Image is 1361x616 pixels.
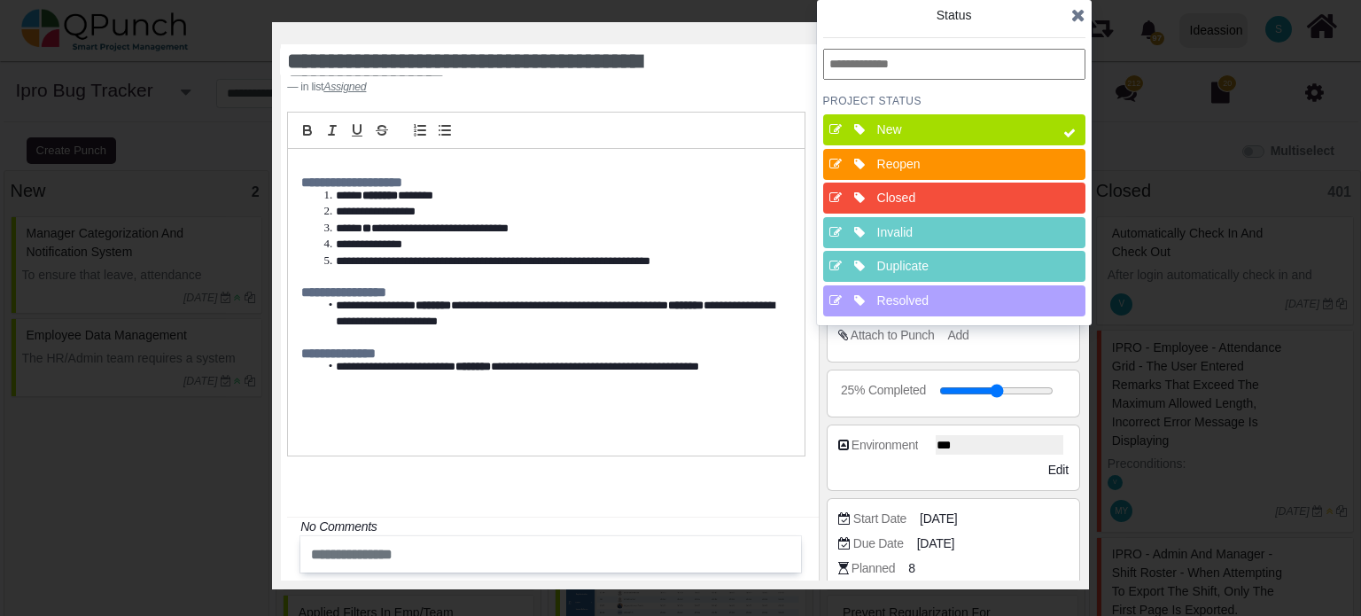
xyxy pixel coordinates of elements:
div: Planned [852,559,895,578]
u: Assigned [323,81,366,93]
div: Environment [852,436,919,455]
div: Closed [877,189,1042,207]
div: Invalid [877,223,1042,242]
footer: in list [287,79,714,95]
div: Resolved [877,292,1042,310]
cite: Source Title [323,81,366,93]
h4: PROJECT Status [823,94,1085,108]
span: Status [937,8,972,22]
div: Start Date [853,510,906,528]
span: [DATE] [917,534,954,553]
div: Duplicate [877,257,1042,276]
div: Reopen [877,155,1042,174]
i: No Comments [300,519,377,534]
div: Due Date [853,534,904,553]
div: New [877,121,1042,139]
span: Add [947,328,968,342]
div: 25% Completed [841,381,926,400]
span: 8 [908,559,915,578]
div: Attach to Punch [851,326,935,345]
span: Edit [1048,463,1069,477]
span: [DATE] [920,510,957,528]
